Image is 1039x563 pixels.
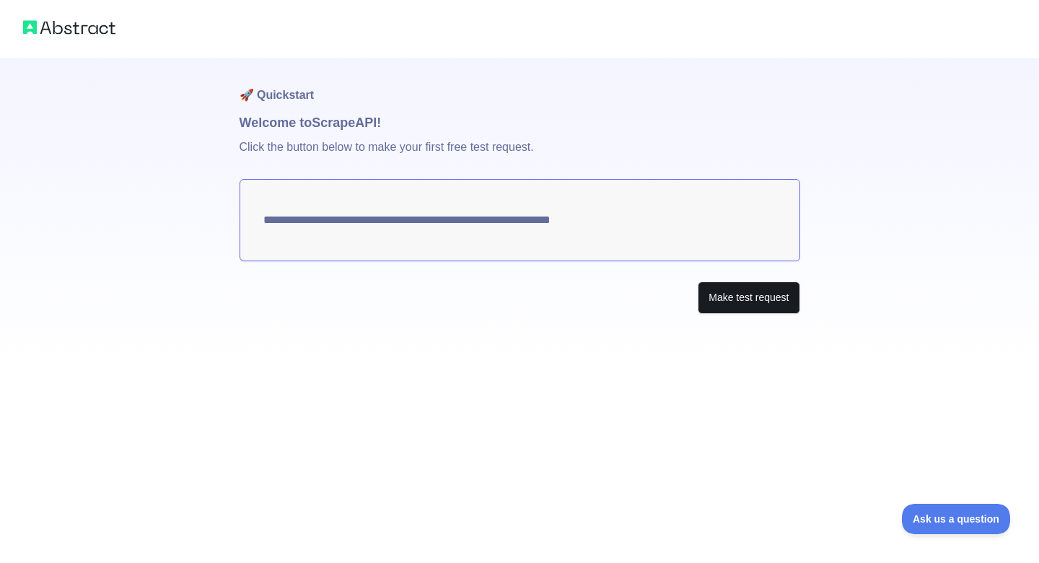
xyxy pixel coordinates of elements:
h1: Welcome to Scrape API! [240,113,800,133]
p: Click the button below to make your first free test request. [240,133,800,179]
iframe: Toggle Customer Support [902,504,1010,534]
img: Abstract logo [23,17,115,38]
button: Make test request [698,281,799,314]
h1: 🚀 Quickstart [240,58,800,113]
